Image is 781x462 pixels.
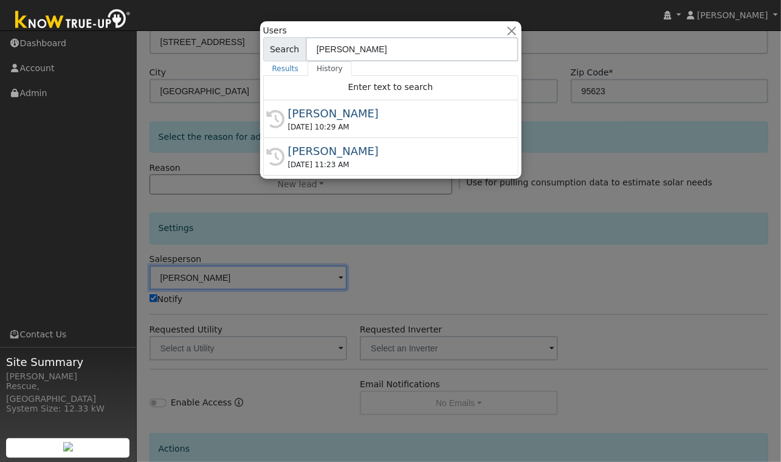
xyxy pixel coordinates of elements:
[308,61,352,76] a: History
[288,105,504,122] div: [PERSON_NAME]
[267,148,285,166] i: History
[6,402,130,415] div: System Size: 12.33 kW
[267,110,285,128] i: History
[288,159,504,170] div: [DATE] 11:23 AM
[697,10,768,20] span: [PERSON_NAME]
[6,380,130,405] div: Rescue, [GEOGRAPHIC_DATA]
[263,24,287,37] span: Users
[288,143,504,159] div: [PERSON_NAME]
[9,7,137,34] img: Know True-Up
[63,442,73,452] img: retrieve
[6,354,130,370] span: Site Summary
[348,82,433,92] span: Enter text to search
[6,370,130,383] div: [PERSON_NAME]
[263,61,308,76] a: Results
[288,122,504,133] div: [DATE] 10:29 AM
[263,37,306,61] span: Search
